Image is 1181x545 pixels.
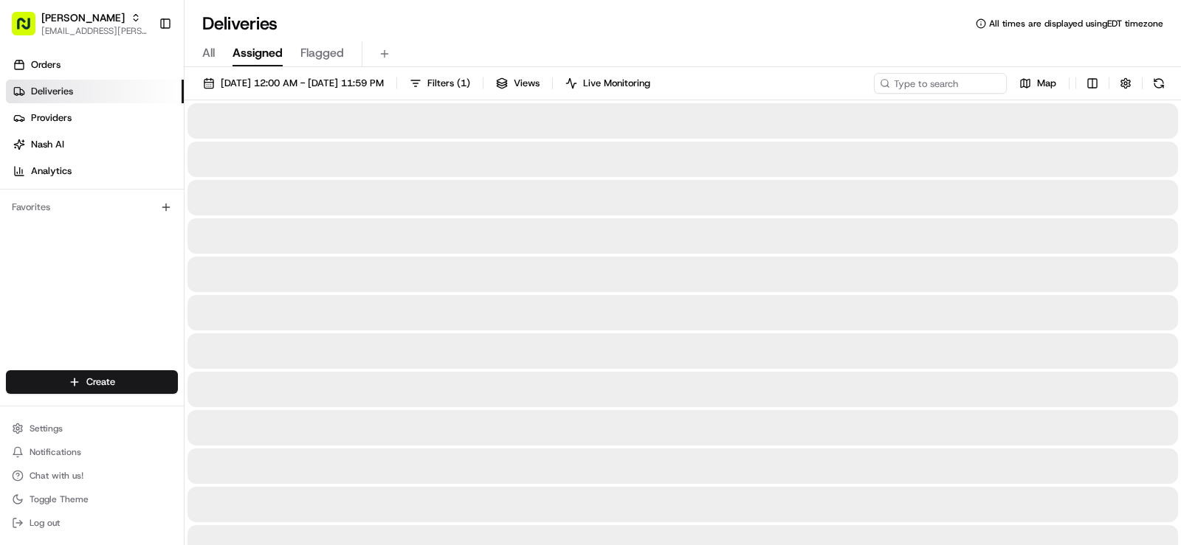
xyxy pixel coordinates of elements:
span: Log out [30,517,60,529]
span: Nash AI [31,138,64,151]
a: 💻API Documentation [119,208,243,235]
span: Views [514,77,540,90]
span: Pylon [147,250,179,261]
button: [PERSON_NAME] [41,10,125,25]
a: Nash AI [6,133,184,156]
img: 1736555255976-a54dd68f-1ca7-489b-9aae-adbdc363a1c4 [15,141,41,167]
span: API Documentation [140,214,237,229]
span: All [202,44,215,62]
button: [DATE] 12:00 AM - [DATE] 11:59 PM [196,73,390,94]
span: Assigned [233,44,283,62]
span: Live Monitoring [583,77,650,90]
img: Nash [15,15,44,44]
div: We're available if you need us! [50,156,187,167]
div: 💻 [125,215,137,227]
span: Knowledge Base [30,214,113,229]
input: Clear [38,95,244,111]
span: Providers [31,111,72,125]
button: Toggle Theme [6,489,178,510]
a: 📗Knowledge Base [9,208,119,235]
button: Create [6,370,178,394]
span: Map [1037,77,1056,90]
button: [PERSON_NAME][EMAIL_ADDRESS][PERSON_NAME][DOMAIN_NAME] [6,6,153,41]
a: Deliveries [6,80,184,103]
p: Welcome 👋 [15,59,269,83]
span: [DATE] 12:00 AM - [DATE] 11:59 PM [221,77,384,90]
span: Analytics [31,164,72,178]
div: Favorites [6,195,178,219]
button: Views [489,73,546,94]
span: ( 1 ) [457,77,470,90]
a: Orders [6,53,184,77]
a: Providers [6,106,184,130]
a: Analytics [6,159,184,183]
span: Flagged [300,44,344,62]
a: Powered byPylon [104,249,179,261]
button: Refresh [1149,73,1169,94]
span: Create [86,375,115,389]
span: Settings [30,423,63,434]
button: Chat with us! [6,465,178,486]
input: Type to search [874,73,1007,94]
button: [EMAIL_ADDRESS][PERSON_NAME][DOMAIN_NAME] [41,25,147,37]
div: 📗 [15,215,27,227]
span: Toggle Theme [30,493,89,505]
button: Filters(1) [403,73,477,94]
button: Live Monitoring [559,73,657,94]
span: Chat with us! [30,470,83,482]
span: Notifications [30,446,81,458]
span: Orders [31,58,61,72]
button: Log out [6,513,178,533]
span: All times are displayed using EDT timezone [989,18,1163,29]
div: Start new chat [50,141,242,156]
span: Filters [427,77,470,90]
button: Map [1013,73,1063,94]
button: Settings [6,418,178,439]
button: Notifications [6,442,178,462]
span: Deliveries [31,85,73,98]
button: Start new chat [251,145,269,163]
h1: Deliveries [202,12,278,35]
